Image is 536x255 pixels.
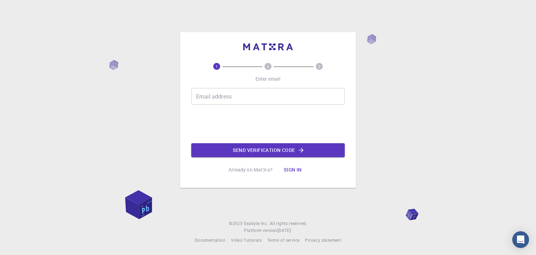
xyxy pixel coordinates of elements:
[270,220,307,227] span: All rights reserved.
[305,237,341,243] span: Privacy statement
[512,231,529,248] div: Open Intercom Messenger
[277,227,292,234] a: [DATE].
[267,64,269,69] text: 2
[305,237,341,244] a: Privacy statement
[255,75,281,82] p: Enter email
[244,220,268,226] span: Exabyte Inc.
[267,237,299,243] span: Terms of service
[229,220,244,227] span: © 2025
[191,143,345,157] button: Send verification code
[229,166,273,173] p: Already on Mat3ra?
[267,237,299,244] a: Terms of service
[318,64,320,69] text: 3
[277,227,292,233] span: [DATE] .
[278,163,307,177] button: Sign in
[231,237,262,243] span: Video Tutorials
[244,227,277,234] span: Platform version
[216,64,218,69] text: 1
[195,237,225,244] a: Documentation
[231,237,262,244] a: Video Tutorials
[244,220,268,227] a: Exabyte Inc.
[215,110,321,138] iframe: reCAPTCHA
[195,237,225,243] span: Documentation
